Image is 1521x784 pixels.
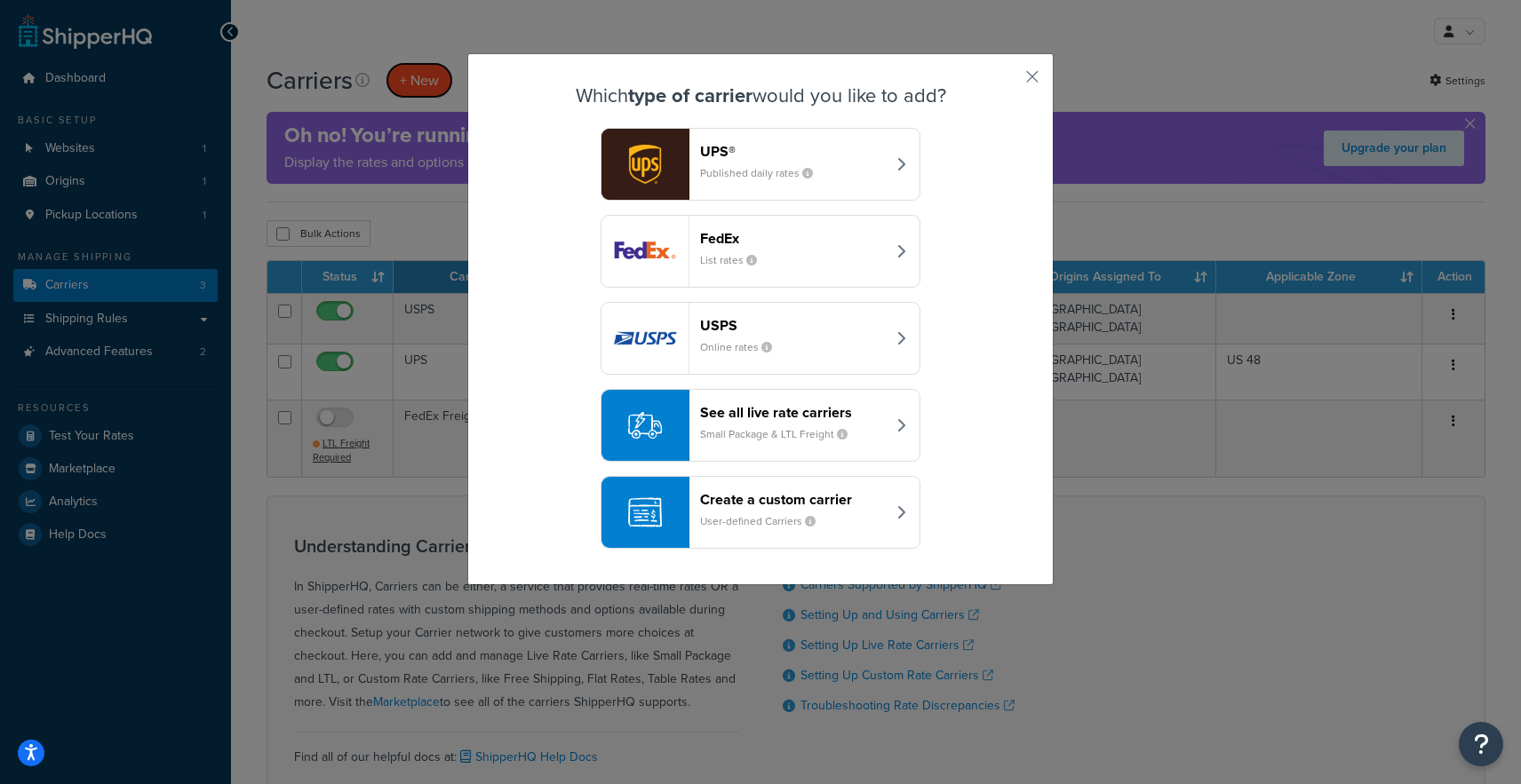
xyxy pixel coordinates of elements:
[700,339,786,355] small: Online rates
[700,426,862,442] small: Small Package & LTL Freight
[601,303,689,374] img: usps logo
[601,128,920,201] button: ups logoUPS®Published daily rates
[700,143,886,160] header: UPS®
[1459,722,1503,766] button: Open Resource Center
[628,495,662,529] img: icon-carrier-custom-c93b8a24.svg
[700,513,830,529] small: User-defined Carriers
[601,216,689,287] img: fedEx logo
[700,252,771,268] small: List rates
[700,230,886,247] header: FedEx
[601,302,920,375] button: usps logoUSPSOnline rates
[700,404,886,421] header: See all live rate carriers
[700,491,886,508] header: Create a custom carrier
[601,476,920,549] button: Create a custom carrierUser-defined Carriers
[700,317,886,334] header: USPS
[628,81,753,110] strong: type of carrier
[601,389,920,462] button: See all live rate carriersSmall Package & LTL Freight
[700,165,827,181] small: Published daily rates
[513,85,1008,107] h3: Which would you like to add?
[628,408,662,442] img: icon-carrier-liverate-becf4550.svg
[601,215,920,288] button: fedEx logoFedExList rates
[601,129,689,200] img: ups logo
